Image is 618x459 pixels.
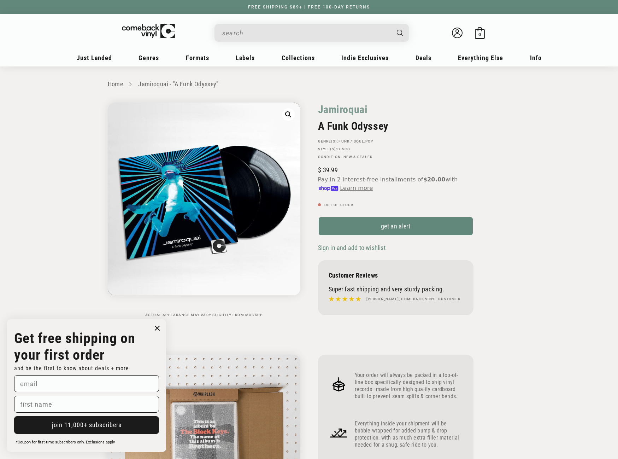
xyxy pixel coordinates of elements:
button: join 11,000+ subscribers [14,416,159,434]
p: Customer Reviews [329,272,463,279]
img: Frame_4.png [329,374,349,395]
span: 0 [478,32,481,37]
span: Formats [186,54,209,62]
span: Deals [416,54,431,62]
input: When autocomplete results are available use up and down arrows to review and enter to select [222,26,390,40]
span: Labels [236,54,255,62]
img: star5.svg [329,295,361,304]
button: Sign in and add to wishlist [318,244,388,252]
a: FREE SHIPPING $89+ | FREE 100-DAY RETURNS [241,5,377,10]
nav: breadcrumbs [108,79,511,89]
span: Everything Else [458,54,503,62]
h2: A Funk Odyssey [318,120,473,132]
media-gallery: Gallery Viewer [108,103,300,317]
button: Search [390,24,410,42]
img: Frame_4_1.png [329,423,349,443]
a: Jamiroquai - "A Funk Odyssey" [138,80,218,88]
p: Out of stock [318,203,473,207]
a: Jamiroquai [318,103,368,116]
span: and be the first to know about deals + more [14,365,129,372]
a: Funk / Soul [339,139,364,143]
p: GENRE(S): , [318,139,473,144]
h4: [PERSON_NAME], Comeback Vinyl customer [366,296,461,302]
p: Super fast shipping and very sturdy packing. [329,285,463,293]
span: Collections [282,54,315,62]
span: $ [318,166,321,174]
p: STYLE(S): [318,147,473,151]
p: Everything inside your shipment will be bubble wrapped for added bump & drop protection, with as ... [355,420,463,448]
a: get an alert [318,216,473,236]
a: Pop [365,139,373,143]
span: 39.99 [318,166,338,174]
p: Actual appearance may vary slightly from mockup [108,313,300,317]
button: Close dialog [152,323,163,333]
span: Just Landed [77,54,112,62]
span: Genres [139,54,159,62]
a: Disco [337,147,350,151]
span: Indie Exclusives [341,54,389,62]
span: Sign in and add to wishlist [318,244,385,251]
h2: How We Pack [108,330,511,342]
p: Your order will always be packed in a top-of-line box specifically designed to ship vinyl records... [355,372,463,400]
input: first name [14,396,159,413]
input: email [14,375,159,392]
strong: Get free shipping on your first order [14,330,135,363]
p: Condition: New & Sealed [318,155,473,159]
span: *Coupon for first-time subscribers only. Exclusions apply. [16,440,116,445]
a: Home [108,80,123,88]
span: Info [530,54,542,62]
div: Search [214,24,409,42]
